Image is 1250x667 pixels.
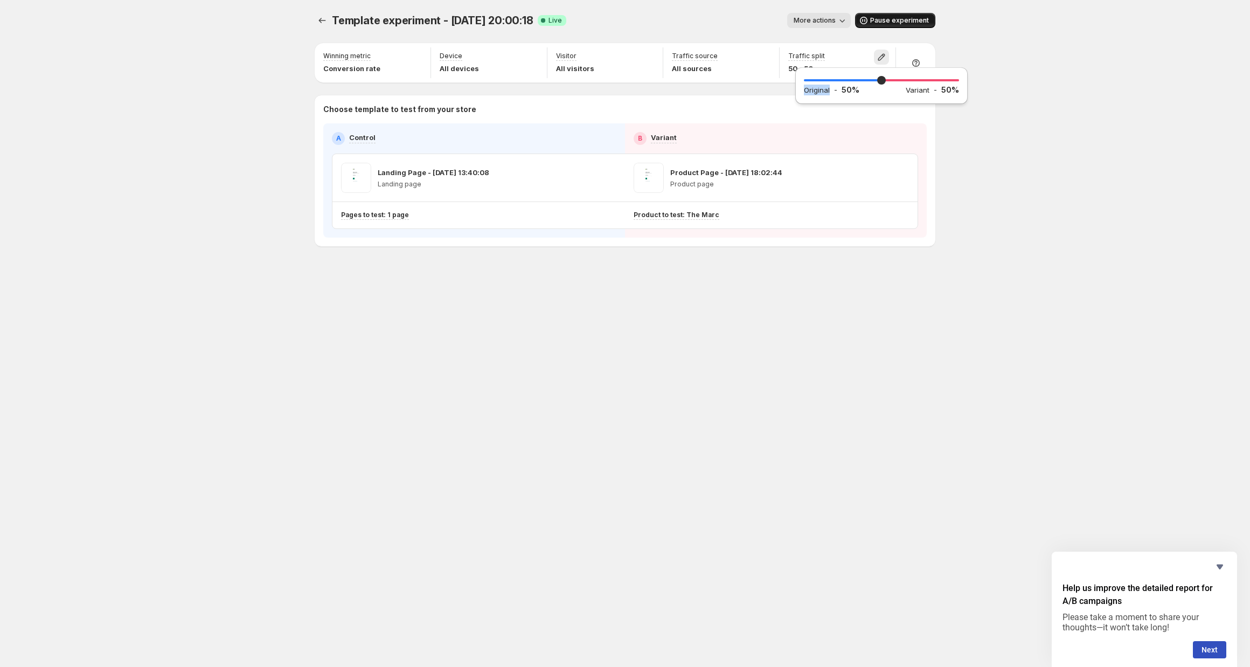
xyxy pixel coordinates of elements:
[941,85,959,95] p: 50 %
[634,163,664,193] img: Product Page - Aug 6, 18:02:44
[788,63,825,74] p: 50 - 50
[349,132,376,143] p: Control
[672,63,718,74] p: All sources
[906,85,959,95] div: -
[341,211,409,219] p: Pages to test: 1 page
[315,13,330,28] button: Experiments
[804,85,906,95] div: -
[1213,560,1226,573] button: Hide survey
[336,134,341,143] h2: A
[323,104,927,115] p: Choose template to test from your store
[804,85,830,95] h2: Original
[440,52,462,60] p: Device
[378,167,489,178] p: Landing Page - [DATE] 13:40:08
[788,52,825,60] p: Traffic split
[842,85,859,95] p: 50 %
[1062,560,1226,658] div: Help us improve the detailed report for A/B campaigns
[855,13,935,28] button: Pause experiment
[1062,612,1226,633] p: Please take a moment to share your thoughts—it won’t take long!
[332,14,533,27] span: Template experiment - [DATE] 20:00:18
[638,134,642,143] h2: B
[323,63,380,74] p: Conversion rate
[378,180,489,189] p: Landing page
[870,16,929,25] span: Pause experiment
[672,52,718,60] p: Traffic source
[556,63,594,74] p: All visitors
[548,16,562,25] span: Live
[651,132,677,143] p: Variant
[634,211,719,219] p: Product to test: The Marc
[556,52,577,60] p: Visitor
[1062,582,1226,608] h2: Help us improve the detailed report for A/B campaigns
[323,52,371,60] p: Winning metric
[341,163,371,193] img: Landing Page - Apr 29, 13:40:08
[787,13,851,28] button: More actions
[906,85,929,95] h2: Variant
[794,16,836,25] span: More actions
[670,180,782,189] p: Product page
[440,63,479,74] p: All devices
[1193,641,1226,658] button: Next question
[670,167,782,178] p: Product Page - [DATE] 18:02:44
